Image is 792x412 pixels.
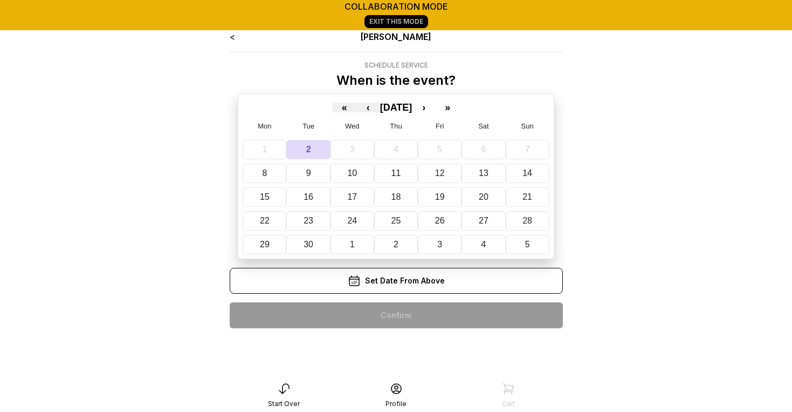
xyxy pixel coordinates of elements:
button: › [412,103,436,112]
button: September 11, 2025 [374,164,418,183]
abbr: September 21, 2025 [522,192,532,201]
a: < [230,31,235,42]
abbr: September 29, 2025 [260,240,270,249]
button: October 4, 2025 [462,235,505,254]
abbr: September 15, 2025 [260,192,270,201]
button: ‹ [356,103,380,112]
button: September 10, 2025 [330,164,374,183]
abbr: September 8, 2025 [262,168,267,178]
abbr: September 23, 2025 [304,216,313,225]
button: September 24, 2025 [330,211,374,231]
abbr: October 3, 2025 [437,240,442,249]
abbr: September 3, 2025 [350,145,355,154]
abbr: Saturday [478,122,489,130]
abbr: September 30, 2025 [304,240,313,249]
button: September 19, 2025 [418,187,462,207]
button: September 30, 2025 [286,235,330,254]
abbr: September 6, 2025 [481,145,486,154]
button: September 20, 2025 [462,187,505,207]
abbr: October 4, 2025 [481,240,486,249]
abbr: September 24, 2025 [347,216,357,225]
button: September 3, 2025 [330,140,374,159]
button: September 5, 2025 [418,140,462,159]
button: September 27, 2025 [462,211,505,231]
button: September 4, 2025 [374,140,418,159]
div: Start Over [268,400,300,408]
button: September 22, 2025 [243,211,286,231]
abbr: September 27, 2025 [479,216,488,225]
button: September 6, 2025 [462,140,505,159]
abbr: September 18, 2025 [391,192,401,201]
button: « [333,103,356,112]
div: Cart [502,400,515,408]
button: September 25, 2025 [374,211,418,231]
abbr: October 1, 2025 [350,240,355,249]
abbr: Thursday [390,122,402,130]
abbr: September 5, 2025 [437,145,442,154]
button: September 18, 2025 [374,187,418,207]
abbr: October 2, 2025 [394,240,398,249]
abbr: September 17, 2025 [347,192,357,201]
abbr: September 20, 2025 [479,192,488,201]
abbr: September 28, 2025 [522,216,532,225]
div: [PERSON_NAME] [296,30,496,43]
button: October 1, 2025 [330,235,374,254]
button: [DATE] [380,103,412,112]
button: September 23, 2025 [286,211,330,231]
abbr: September 12, 2025 [435,168,445,178]
button: September 28, 2025 [506,211,549,231]
abbr: September 11, 2025 [391,168,401,178]
div: Set Date From Above [230,268,563,294]
button: September 7, 2025 [506,140,549,159]
span: [DATE] [380,102,412,113]
button: September 16, 2025 [286,187,330,207]
abbr: Wednesday [345,122,360,130]
abbr: Monday [258,122,271,130]
button: October 2, 2025 [374,235,418,254]
button: September 12, 2025 [418,164,462,183]
button: September 13, 2025 [462,164,505,183]
button: September 17, 2025 [330,187,374,207]
abbr: Friday [436,122,444,130]
abbr: September 13, 2025 [479,168,488,178]
abbr: October 5, 2025 [525,240,530,249]
button: September 8, 2025 [243,164,286,183]
abbr: September 1, 2025 [262,145,267,154]
button: September 9, 2025 [286,164,330,183]
button: September 26, 2025 [418,211,462,231]
abbr: September 19, 2025 [435,192,445,201]
abbr: Tuesday [302,122,314,130]
button: September 2, 2025 [286,140,330,159]
abbr: September 22, 2025 [260,216,270,225]
abbr: September 14, 2025 [522,168,532,178]
button: September 14, 2025 [506,164,549,183]
button: » [436,103,459,112]
abbr: September 4, 2025 [394,145,398,154]
button: October 5, 2025 [506,235,549,254]
abbr: September 9, 2025 [306,168,311,178]
button: September 15, 2025 [243,187,286,207]
p: When is the event? [336,72,456,89]
div: Schedule Service [336,61,456,70]
button: September 1, 2025 [243,140,286,159]
abbr: September 2, 2025 [306,145,311,154]
a: Exit This Mode [364,15,428,28]
abbr: September 26, 2025 [435,216,445,225]
div: Profile [385,400,407,408]
button: September 21, 2025 [506,187,549,207]
button: October 3, 2025 [418,235,462,254]
button: September 29, 2025 [243,235,286,254]
abbr: September 25, 2025 [391,216,401,225]
abbr: Sunday [521,122,534,130]
abbr: September 10, 2025 [347,168,357,178]
abbr: September 7, 2025 [525,145,530,154]
abbr: September 16, 2025 [304,192,313,201]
